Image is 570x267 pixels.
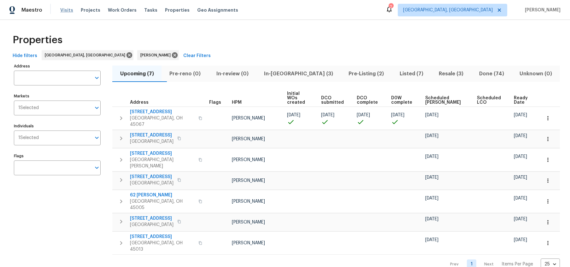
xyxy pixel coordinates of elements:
[10,50,40,62] button: Hide filters
[130,222,173,228] span: [GEOGRAPHIC_DATA]
[130,192,195,198] span: 62 [PERSON_NAME]
[14,154,101,158] label: Flags
[514,134,527,138] span: [DATE]
[232,220,265,224] span: [PERSON_NAME]
[391,96,415,105] span: D0W complete
[92,73,101,82] button: Open
[130,100,149,105] span: Address
[514,217,527,221] span: [DATE]
[345,69,388,78] span: Pre-Listing (2)
[165,69,204,78] span: Pre-reno (0)
[396,69,427,78] span: Listed (7)
[137,50,179,60] div: [PERSON_NAME]
[287,91,310,105] span: Initial WOs created
[514,113,527,117] span: [DATE]
[13,37,62,43] span: Properties
[232,241,265,245] span: [PERSON_NAME]
[514,238,527,242] span: [DATE]
[42,50,133,60] div: [GEOGRAPHIC_DATA], [GEOGRAPHIC_DATA]
[14,94,101,98] label: Markets
[232,137,265,141] span: [PERSON_NAME]
[514,175,527,180] span: [DATE]
[197,7,238,13] span: Geo Assignments
[425,217,438,221] span: [DATE]
[357,113,370,117] span: [DATE]
[357,96,380,105] span: DCO complete
[232,116,265,120] span: [PERSON_NAME]
[522,7,561,13] span: [PERSON_NAME]
[144,8,157,12] span: Tasks
[130,234,195,240] span: [STREET_ADDRESS]
[287,113,300,117] span: [DATE]
[130,150,195,157] span: [STREET_ADDRESS]
[389,4,393,10] div: 7
[130,174,173,180] span: [STREET_ADDRESS]
[321,113,334,117] span: [DATE]
[232,199,265,204] span: [PERSON_NAME]
[425,134,438,138] span: [DATE]
[108,7,137,13] span: Work Orders
[92,163,101,172] button: Open
[183,52,211,60] span: Clear Filters
[425,175,438,180] span: [DATE]
[14,64,101,68] label: Address
[232,100,242,105] span: HPM
[21,7,42,13] span: Maestro
[130,109,195,115] span: [STREET_ADDRESS]
[435,69,467,78] span: Resale (3)
[475,69,508,78] span: Done (74)
[13,52,37,60] span: Hide filters
[116,69,158,78] span: Upcoming (7)
[14,124,101,128] label: Individuals
[18,135,39,141] span: 1 Selected
[232,178,265,183] span: [PERSON_NAME]
[209,100,221,105] span: Flags
[425,196,438,200] span: [DATE]
[140,52,173,58] span: [PERSON_NAME]
[514,96,530,105] span: Ready Date
[321,96,346,105] span: DCO submitted
[81,7,100,13] span: Projects
[212,69,252,78] span: In-review (0)
[45,52,128,58] span: [GEOGRAPHIC_DATA], [GEOGRAPHIC_DATA]
[514,196,527,200] span: [DATE]
[181,50,213,62] button: Clear Filters
[425,154,438,159] span: [DATE]
[425,238,438,242] span: [DATE]
[391,113,404,117] span: [DATE]
[92,133,101,142] button: Open
[516,69,556,78] span: Unknown (0)
[425,113,438,117] span: [DATE]
[232,158,265,162] span: [PERSON_NAME]
[130,115,195,128] span: [GEOGRAPHIC_DATA], OH 45067
[260,69,337,78] span: In-[GEOGRAPHIC_DATA] (3)
[60,7,73,13] span: Visits
[130,198,195,211] span: [GEOGRAPHIC_DATA], OH 45005
[425,96,466,105] span: Scheduled [PERSON_NAME]
[403,7,493,13] span: [GEOGRAPHIC_DATA], [GEOGRAPHIC_DATA]
[18,105,39,111] span: 1 Selected
[130,132,173,138] span: [STREET_ADDRESS]
[130,138,173,145] span: [GEOGRAPHIC_DATA]
[130,215,173,222] span: [STREET_ADDRESS]
[514,154,527,159] span: [DATE]
[165,7,190,13] span: Properties
[130,240,195,252] span: [GEOGRAPHIC_DATA], OH 45013
[477,96,503,105] span: Scheduled LCO
[130,180,173,186] span: [GEOGRAPHIC_DATA]
[130,157,195,169] span: [GEOGRAPHIC_DATA][PERSON_NAME]
[92,103,101,112] button: Open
